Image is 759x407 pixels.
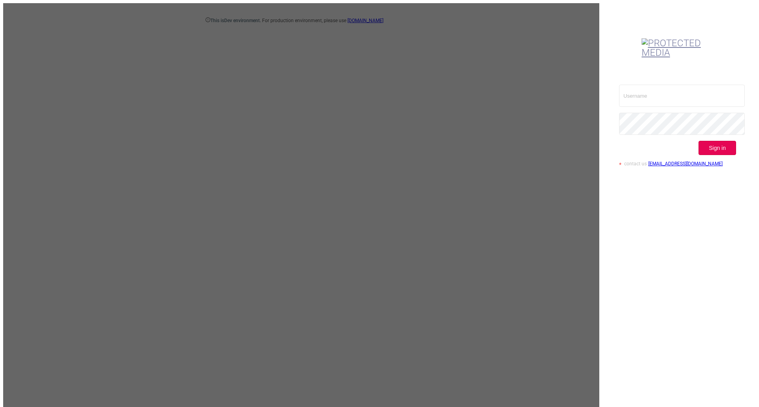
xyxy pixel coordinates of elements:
[624,161,647,167] span: contact us
[699,141,736,155] button: Sign in
[648,161,723,167] a: [EMAIL_ADDRESS][DOMAIN_NAME]
[709,145,726,151] span: Sign in
[619,85,745,107] input: Username
[642,38,714,57] img: Protected Media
